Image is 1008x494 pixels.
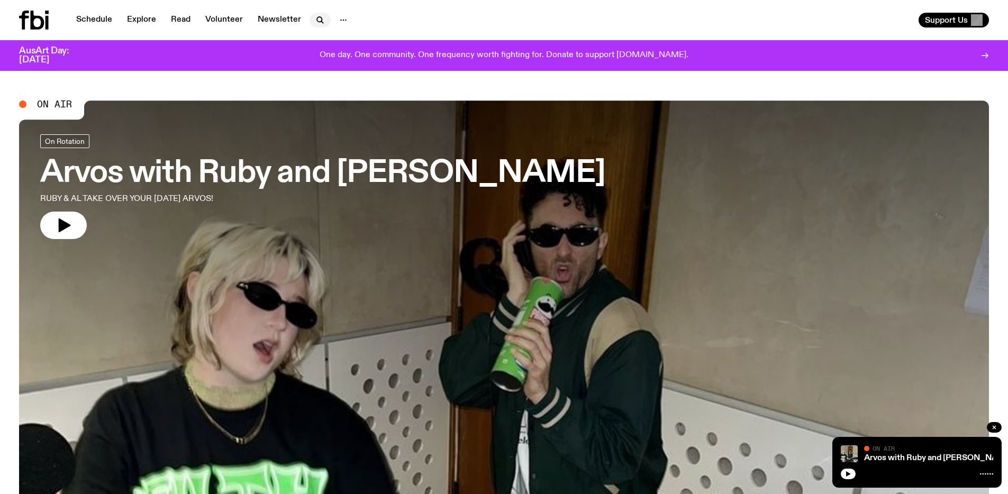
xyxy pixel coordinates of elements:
[919,13,989,28] button: Support Us
[40,134,605,239] a: Arvos with Ruby and [PERSON_NAME]RUBY & AL TAKE OVER YOUR [DATE] ARVOS!
[165,13,197,28] a: Read
[40,193,311,205] p: RUBY & AL TAKE OVER YOUR [DATE] ARVOS!
[45,137,85,145] span: On Rotation
[925,15,968,25] span: Support Us
[37,99,72,109] span: On Air
[40,159,605,188] h3: Arvos with Ruby and [PERSON_NAME]
[70,13,119,28] a: Schedule
[873,445,895,452] span: On Air
[841,445,858,462] img: Ruby wears a Collarbones t shirt and pretends to play the DJ decks, Al sings into a pringles can....
[19,47,87,65] h3: AusArt Day: [DATE]
[251,13,307,28] a: Newsletter
[121,13,162,28] a: Explore
[320,51,688,60] p: One day. One community. One frequency worth fighting for. Donate to support [DOMAIN_NAME].
[199,13,249,28] a: Volunteer
[40,134,89,148] a: On Rotation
